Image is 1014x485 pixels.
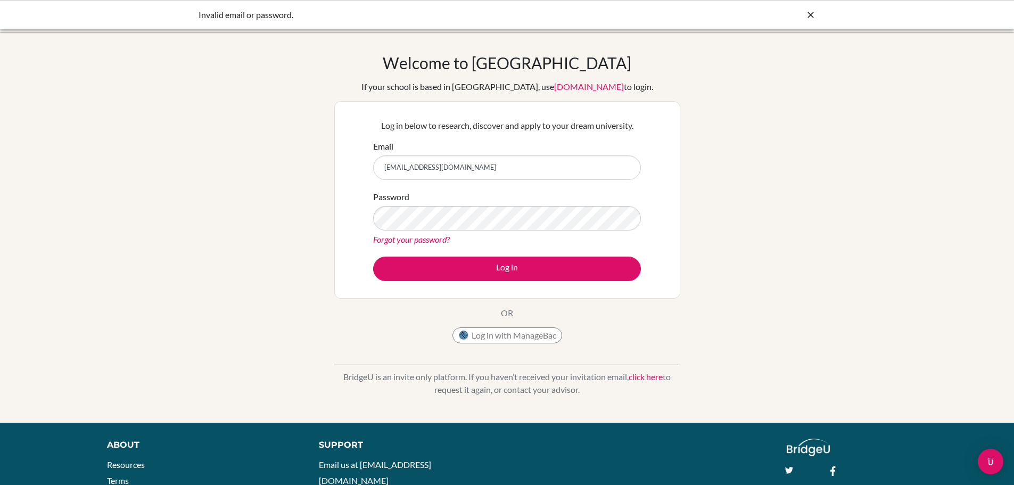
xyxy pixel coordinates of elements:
img: logo_white@2x-f4f0deed5e89b7ecb1c2cc34c3e3d731f90f0f143d5ea2071677605dd97b5244.png [787,439,830,456]
div: Support [319,439,494,451]
div: About [107,439,295,451]
a: Resources [107,459,145,470]
h1: Welcome to [GEOGRAPHIC_DATA] [383,53,631,72]
a: Forgot your password? [373,234,450,244]
label: Email [373,140,393,153]
button: Log in [373,257,641,281]
label: Password [373,191,409,203]
a: click here [629,372,663,382]
div: If your school is based in [GEOGRAPHIC_DATA], use to login. [361,80,653,93]
p: OR [501,307,513,319]
p: Log in below to research, discover and apply to your dream university. [373,119,641,132]
button: Log in with ManageBac [452,327,562,343]
div: Invalid email or password. [199,9,656,21]
div: Open Intercom Messenger [978,449,1003,474]
p: BridgeU is an invite only platform. If you haven’t received your invitation email, to request it ... [334,371,680,396]
a: [DOMAIN_NAME] [554,81,624,92]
